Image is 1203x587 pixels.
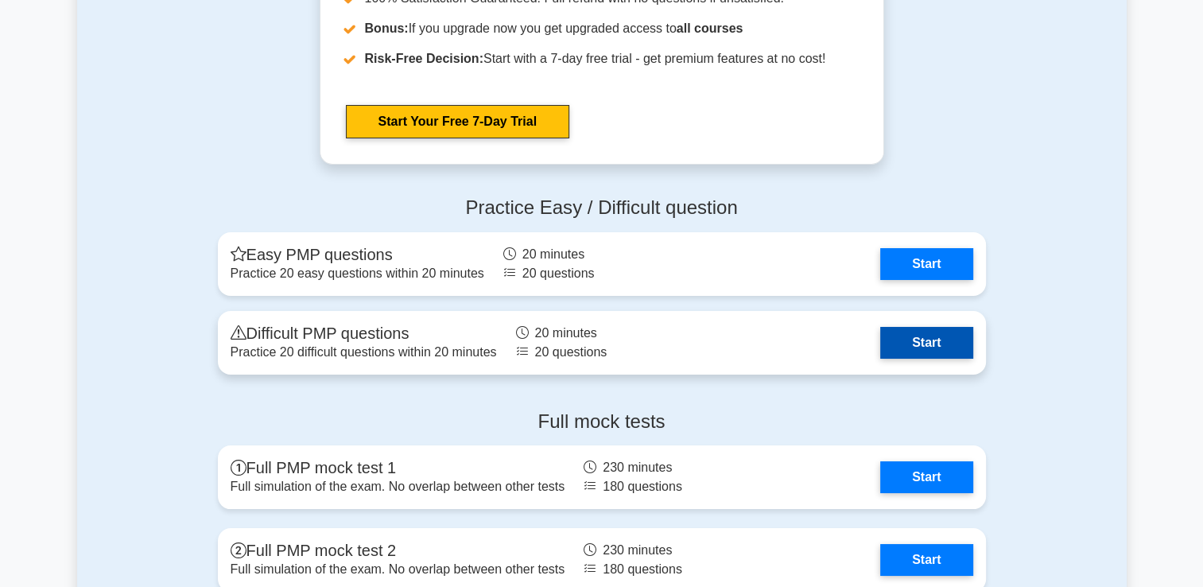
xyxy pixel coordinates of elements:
[880,544,972,576] a: Start
[218,196,986,220] h4: Practice Easy / Difficult question
[880,327,972,359] a: Start
[346,105,569,138] a: Start Your Free 7-Day Trial
[218,410,986,433] h4: Full mock tests
[880,461,972,493] a: Start
[880,248,972,280] a: Start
